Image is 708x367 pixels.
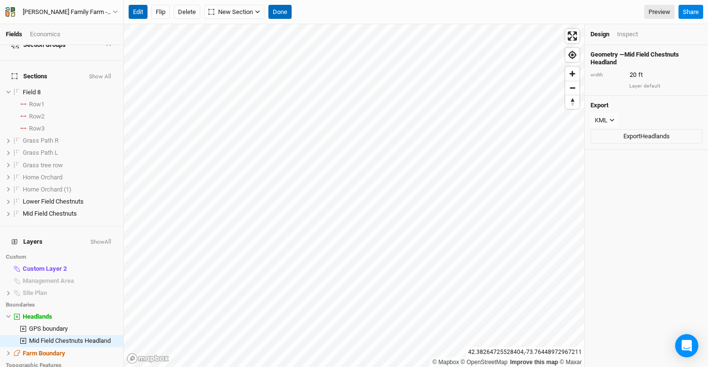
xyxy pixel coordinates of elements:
div: Economics [30,30,60,39]
a: Mapbox [432,359,459,366]
div: Mid Field Chestnuts [23,210,118,218]
div: Headlands [23,313,118,321]
span: Row 2 [29,113,44,120]
div: Rudolph Family Farm - 2026 Fruit Trees [23,7,113,17]
span: Home Orchard [23,174,62,181]
span: Layers [12,238,43,246]
button: Edit [129,5,147,19]
span: Management Area [23,277,74,284]
span: Farm Boundary [23,350,65,357]
button: [PERSON_NAME] Family Farm - 2026 Fruit Trees [5,7,118,17]
div: Home Orchard (1) [23,186,118,193]
button: ShowAll [90,239,112,246]
div: 42.38264725528404 , -73.76448972967211 [466,347,584,357]
span: New Section [208,7,253,17]
span: Row 3 [29,125,44,132]
span: Lower Field Chestnuts [23,198,84,205]
button: Find my location [565,48,579,62]
span: Custom Layer 2 [23,265,67,272]
a: Fields [6,30,22,38]
div: Grass Path L [23,149,118,157]
div: Lower Field Chestnuts [23,198,118,206]
div: [PERSON_NAME] Family Farm - 2026 Fruit Trees [23,7,113,17]
div: Grass Path R [23,137,118,145]
button: Reset bearing to north [565,95,579,109]
div: width [590,72,624,79]
span: Grass tree row [23,161,63,169]
div: Design [590,30,609,39]
button: KML [590,113,619,128]
span: Mid Field Chestnuts [23,210,77,217]
button: New Section [204,5,265,19]
div: Management Area [23,277,118,285]
button: Show All [88,73,112,80]
span: Row 1 [29,101,44,108]
a: Preview [644,5,675,19]
div: Custom Layer 2 [23,265,118,273]
div: Home Orchard [23,174,118,181]
span: Site Plan [23,289,47,296]
button: Done [268,5,292,19]
h4: Geometry — Mid Field Chestnuts Headland [590,51,702,66]
div: KML [595,116,607,125]
button: Delete [174,5,200,19]
span: Mid Field Chestnuts Headland [29,337,111,344]
a: OpenStreetMap [461,359,508,366]
div: Open Intercom Messenger [675,334,698,357]
button: Share [678,5,703,19]
button: ExportHeadlands [590,129,702,144]
span: Grass Path L [23,149,58,156]
button: Enter fullscreen [565,29,579,43]
a: Maxar [560,359,582,366]
a: Mapbox logo [127,353,169,364]
span: Field 8 [23,88,41,96]
span: Sections [12,73,47,80]
div: Mid Field Chestnuts Headland [29,337,118,345]
canvas: Map [124,24,584,367]
span: Home Orchard (1) [23,186,72,193]
div: GPS boundary [29,325,118,333]
div: Inspect [617,30,638,39]
button: Flip [151,5,170,19]
div: Farm Boundary [23,350,118,357]
button: Show section groups [104,42,112,48]
div: Site Plan [23,289,118,297]
span: GPS boundary [29,325,68,332]
h4: Export [590,102,702,109]
div: Grass tree row [23,161,118,169]
div: Section Groups [12,42,66,49]
a: Improve this map [510,359,558,366]
div: Field 8 [23,88,118,96]
span: Headlands [23,313,52,320]
button: Zoom out [565,81,579,95]
span: Grass Path R [23,137,59,144]
div: Layer default [629,83,702,90]
button: Zoom in [565,67,579,81]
